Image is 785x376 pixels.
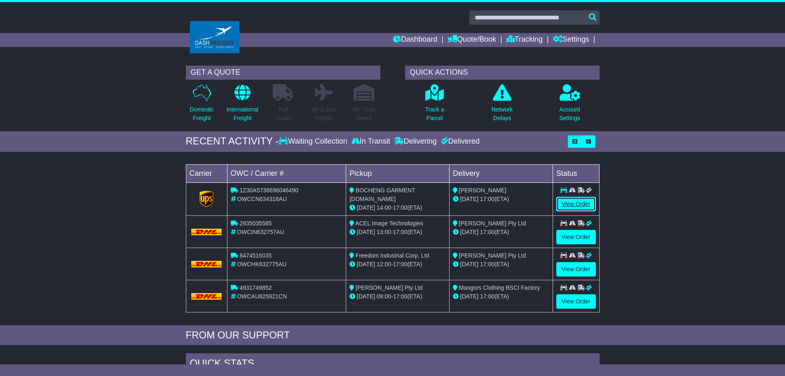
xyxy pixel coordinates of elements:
[556,262,596,277] a: View Order
[355,220,423,227] span: ACEL Image Technologies
[239,284,272,291] span: 4931749852
[189,84,214,127] a: DomesticFreight
[553,33,589,47] a: Settings
[377,261,391,267] span: 12:00
[460,261,478,267] span: [DATE]
[191,261,222,267] img: DHL.png
[492,105,513,123] p: Network Delays
[357,229,375,235] span: [DATE]
[459,187,506,194] span: [PERSON_NAME]
[273,105,293,123] p: Full Loads
[460,229,478,235] span: [DATE]
[237,196,287,202] span: OWCCN634318AU
[459,220,526,227] span: [PERSON_NAME] Pty Ltd
[279,137,349,146] div: Waiting Collection
[353,105,375,123] p: Air / Sea Depot
[237,261,286,267] span: OWCHK632775AU
[186,66,380,80] div: GET A QUOTE
[227,105,258,123] p: International Freight
[448,33,496,47] a: Quote/Book
[459,252,526,259] span: [PERSON_NAME] Pty Ltd
[459,284,540,291] span: Mangors Clothing BSCI Factory
[393,33,437,47] a: Dashboard
[393,229,408,235] span: 17:00
[191,229,222,235] img: DHL.png
[453,195,549,203] div: (ETA)
[480,293,494,300] span: 17:00
[237,229,284,235] span: OWCIN632757AU
[349,137,392,146] div: In Transit
[453,292,549,301] div: (ETA)
[480,229,494,235] span: 17:00
[199,191,213,207] img: GetCarrierServiceLogo
[377,293,391,300] span: 09:00
[186,329,600,341] div: FROM OUR SUPPORT
[480,196,494,202] span: 17:00
[506,33,543,47] a: Tracking
[312,105,336,123] p: Air & Sea Freight
[356,284,423,291] span: [PERSON_NAME] Pty Ltd
[480,261,494,267] span: 17:00
[357,204,375,211] span: [DATE]
[357,293,375,300] span: [DATE]
[439,137,480,146] div: Delivered
[239,252,272,259] span: 8474516035
[393,204,408,211] span: 17:00
[226,84,259,127] a: InternationalFreight
[377,229,391,235] span: 13:00
[453,260,549,269] div: (ETA)
[349,260,446,269] div: - (ETA)
[349,187,415,202] span: BOCHENG GARMENT [DOMAIN_NAME]
[559,105,580,123] p: Account Settings
[556,197,596,211] a: View Order
[392,137,439,146] div: Delivering
[356,252,429,259] span: Freedom Industrial Corp. Ltd
[186,353,600,376] div: Quick Stats
[191,293,222,300] img: DHL.png
[237,293,287,300] span: OWCAU625921CN
[553,164,599,182] td: Status
[425,105,444,123] p: Track a Parcel
[556,294,596,309] a: View Order
[393,293,408,300] span: 17:00
[346,164,450,182] td: Pickup
[424,84,444,127] a: Track aParcel
[349,203,446,212] div: - (ETA)
[190,105,213,123] p: Domestic Freight
[186,135,279,147] div: RECENT ACTIVITY -
[453,228,549,236] div: (ETA)
[239,220,272,227] span: 2935035585
[405,66,600,80] div: QUICK ACTIONS
[186,164,227,182] td: Carrier
[349,228,446,236] div: - (ETA)
[559,84,581,127] a: AccountSettings
[460,293,478,300] span: [DATE]
[349,292,446,301] div: - (ETA)
[460,196,478,202] span: [DATE]
[556,230,596,244] a: View Order
[491,84,513,127] a: NetworkDelays
[357,261,375,267] span: [DATE]
[239,187,298,194] span: 1Z30A5738696046490
[393,261,408,267] span: 17:00
[227,164,346,182] td: OWC / Carrier #
[449,164,553,182] td: Delivery
[377,204,391,211] span: 14:00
